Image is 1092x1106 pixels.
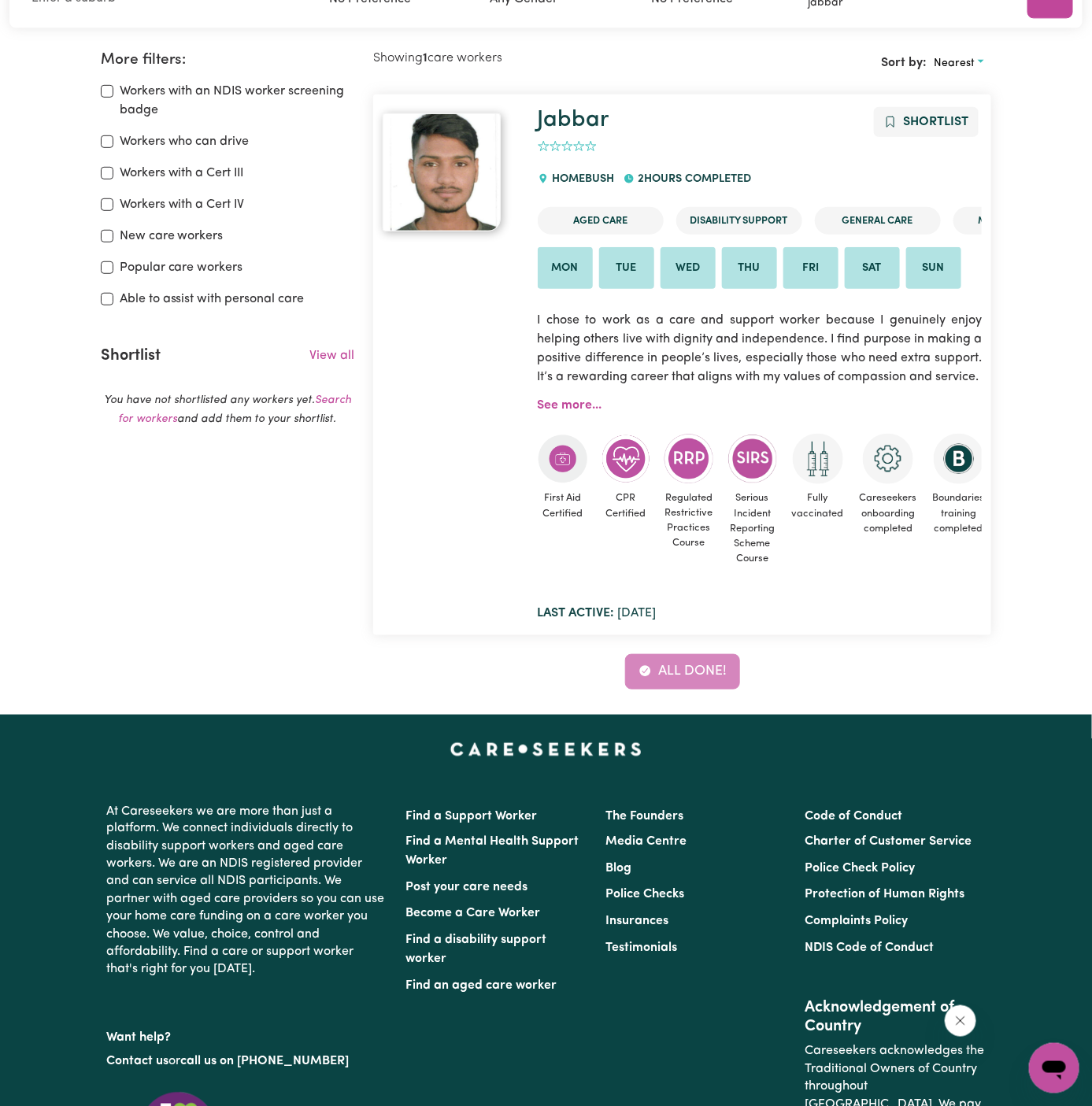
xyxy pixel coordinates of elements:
[538,207,664,235] li: Aged Care
[107,1047,387,1077] p: or
[790,484,846,527] span: Fully vaccinated
[805,999,985,1037] h2: Acknowledgement of Country
[934,57,975,69] span: Nearest
[406,882,528,894] a: Post your care needs
[538,138,597,156] div: add rating by typing an integer from 0 to 5 or pressing arrow keys
[727,484,778,572] span: Serious Incident Reporting Scheme Course
[538,607,615,620] b: Last active:
[805,863,915,875] a: Police Check Policy
[601,484,651,527] span: CPR Certified
[538,399,602,412] a: See more...
[805,836,972,849] a: Charter of Customer Service
[664,434,714,483] img: CS Academy: Regulated Restrictive Practices course completed
[120,290,305,309] label: Able to assist with personal care
[406,980,557,993] a: Find an aged care worker
[538,158,624,201] div: HOMEBUSH
[931,484,987,542] span: Boundaries training completed
[783,247,838,290] li: Available on Fri
[120,227,224,246] label: New care workers
[538,484,588,527] span: First Aid Certified
[118,394,351,425] a: Search for workers
[605,942,677,955] a: Testimonials
[538,109,609,131] a: Jabbar
[599,247,654,290] li: Available on Tue
[383,113,501,231] img: View Jabbar 's profile
[727,434,778,484] img: CS Academy: Serious Incident Reporting Scheme course completed
[881,57,927,69] span: Sort by:
[858,484,919,542] span: Careseekers onboarding completed
[107,1056,169,1068] a: Contact us
[664,484,715,557] span: Regulated Restrictive Practices Course
[107,1023,387,1047] p: Want help?
[863,434,913,484] img: CS Academy: Careseekers Onboarding course completed
[538,301,983,396] p: I chose to work as a care and support worker because I genuinely enjoy helping others live with d...
[927,51,991,76] button: Sort search results
[120,258,243,277] label: Popular care workers
[934,434,984,484] img: CS Academy: Boundaries in care and support work course completed
[805,889,964,901] a: Protection of Human Rights
[605,889,684,901] a: Police Checks
[383,113,518,231] a: Jabbar
[406,810,538,823] a: Find a Support Worker
[120,132,250,151] label: Workers who can drive
[661,247,716,290] li: Available on Wed
[120,164,244,183] label: Workers with a Cert III
[406,836,579,867] a: Find a Mental Health Support Worker
[104,394,351,425] em: You have not shortlisted any workers yet. and add them to your shortlist.
[423,52,428,65] b: 1
[309,350,354,362] a: View all
[605,863,631,875] a: Blog
[874,107,979,137] button: Add to shortlist
[406,908,541,920] a: Become a Care Worker
[624,158,761,201] div: 2 hours completed
[676,207,802,235] li: Disability Support
[406,934,547,966] a: Find a disability support worker
[181,1056,350,1068] a: call us on [PHONE_NUMBER]
[101,51,355,69] h2: More filters:
[605,916,668,928] a: Insurances
[101,346,161,365] h2: Shortlist
[605,836,687,849] a: Media Centre
[722,247,777,290] li: Available on Thu
[805,916,908,928] a: Complaints Policy
[373,51,683,66] h2: Showing care workers
[805,942,934,955] a: NDIS Code of Conduct
[953,207,1079,235] li: Mental Health
[107,797,387,986] p: At Careseekers we are more than just a platform. We connect individuals directly to disability su...
[845,247,900,290] li: Available on Sat
[945,1005,976,1037] iframe: Close message
[120,195,245,214] label: Workers with a Cert IV
[605,810,683,823] a: The Founders
[538,434,588,484] img: Care and support worker has completed First Aid Certification
[1029,1043,1079,1093] iframe: Button to launch messaging window
[450,743,642,756] a: Careseekers home page
[601,434,651,484] img: Care and support worker has completed CPR Certification
[903,116,968,128] span: Shortlist
[906,247,961,290] li: Available on Sun
[538,607,657,620] span: [DATE]
[120,82,355,120] label: Workers with an NDIS worker screening badge
[815,207,941,235] li: General Care
[793,434,843,484] img: Care and support worker has received 2 doses of COVID-19 vaccine
[538,247,593,290] li: Available on Mon
[9,11,95,24] span: Need any help?
[805,810,902,823] a: Code of Conduct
